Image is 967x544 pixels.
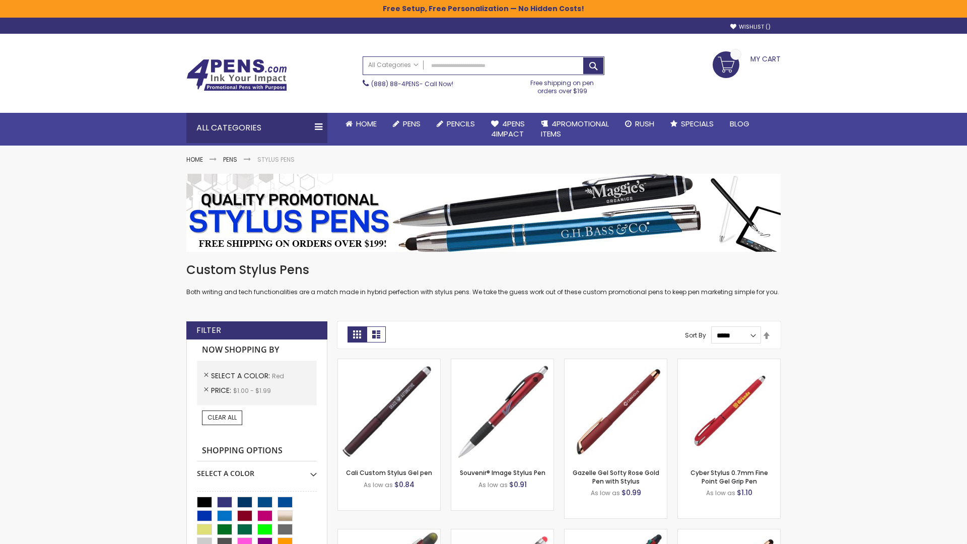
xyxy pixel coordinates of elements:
a: (888) 88-4PENS [371,80,420,88]
a: Orbitor 4 Color Assorted Ink Metallic Stylus Pens-Red [565,529,667,537]
span: Red [272,372,284,380]
a: Blog [722,113,757,135]
a: Pens [385,113,429,135]
span: $0.91 [509,480,527,490]
a: Cyber Stylus 0.7mm Fine Point Gel Grip Pen-Red [678,359,780,367]
span: Rush [635,118,654,129]
span: All Categories [368,61,419,69]
a: 4PROMOTIONALITEMS [533,113,617,146]
strong: Grid [348,326,367,343]
img: 4Pens Custom Pens and Promotional Products [186,59,287,91]
a: Cali Custom Stylus Gel pen [346,468,432,477]
img: Souvenir® Image Stylus Pen-Red [451,359,554,461]
a: Souvenir® Jalan Highlighter Stylus Pen Combo-Red [338,529,440,537]
span: As low as [478,481,508,489]
img: Cali Custom Stylus Gel pen-Red [338,359,440,461]
a: Pencils [429,113,483,135]
a: Cyber Stylus 0.7mm Fine Point Gel Grip Pen [690,468,768,485]
a: Specials [662,113,722,135]
a: Islander Softy Gel with Stylus - ColorJet Imprint-Red [451,529,554,537]
strong: Shopping Options [197,440,317,462]
span: $0.84 [394,480,415,490]
span: 4PROMOTIONAL ITEMS [541,118,609,139]
span: Pens [403,118,421,129]
img: Gazelle Gel Softy Rose Gold Pen with Stylus-Red [565,359,667,461]
a: All Categories [363,57,424,74]
div: All Categories [186,113,327,143]
span: $0.99 [621,488,641,498]
span: - Call Now! [371,80,453,88]
a: Pens [223,155,237,164]
div: Both writing and tech functionalities are a match made in hybrid perfection with stylus pens. We ... [186,262,781,297]
a: Gazelle Gel Softy Rose Gold Pen with Stylus-Red [565,359,667,367]
label: Sort By [685,331,706,339]
a: Rush [617,113,662,135]
span: Pencils [447,118,475,129]
span: Specials [681,118,714,129]
span: $1.00 - $1.99 [233,386,271,395]
img: Cyber Stylus 0.7mm Fine Point Gel Grip Pen-Red [678,359,780,461]
a: Souvenir® Image Stylus Pen [460,468,545,477]
strong: Stylus Pens [257,155,295,164]
span: As low as [706,489,735,497]
a: Home [337,113,385,135]
span: Select A Color [211,371,272,381]
span: $1.10 [737,488,752,498]
div: Select A Color [197,461,317,479]
a: Wishlist [730,23,771,31]
strong: Now Shopping by [197,339,317,361]
span: 4Pens 4impact [491,118,525,139]
span: Clear All [208,413,237,422]
a: Home [186,155,203,164]
a: Gazelle Gel Softy Rose Gold Pen with Stylus [573,468,659,485]
a: Souvenir® Image Stylus Pen-Red [451,359,554,367]
a: 4Pens4impact [483,113,533,146]
img: Stylus Pens [186,174,781,252]
a: Cali Custom Stylus Gel pen-Red [338,359,440,367]
div: Free shipping on pen orders over $199 [520,75,605,95]
a: Clear All [202,411,242,425]
span: As low as [591,489,620,497]
h1: Custom Stylus Pens [186,262,781,278]
strong: Filter [196,325,221,336]
span: Price [211,385,233,395]
span: As low as [364,481,393,489]
span: Home [356,118,377,129]
a: Gazelle Gel Softy Rose Gold Pen with Stylus - ColorJet-Red [678,529,780,537]
span: Blog [730,118,749,129]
